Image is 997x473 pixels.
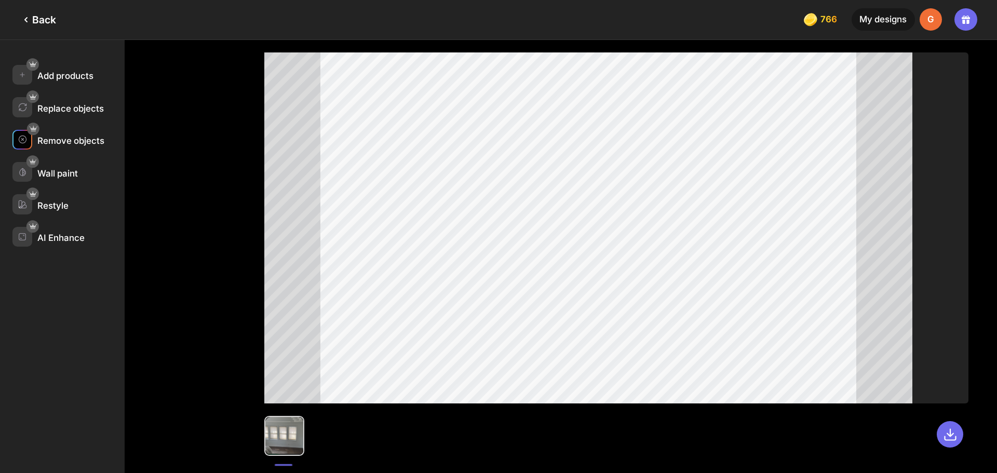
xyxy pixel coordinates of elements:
div: Replace objects [37,103,104,114]
span: 766 [820,15,839,24]
div: AI Enhance [37,233,85,243]
div: My designs [852,8,915,31]
div: Back [20,13,56,26]
div: Restyle [37,200,69,211]
div: Remove objects [37,136,104,146]
div: Wall paint [37,168,78,179]
div: G [920,8,942,31]
div: Add products [37,71,93,81]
